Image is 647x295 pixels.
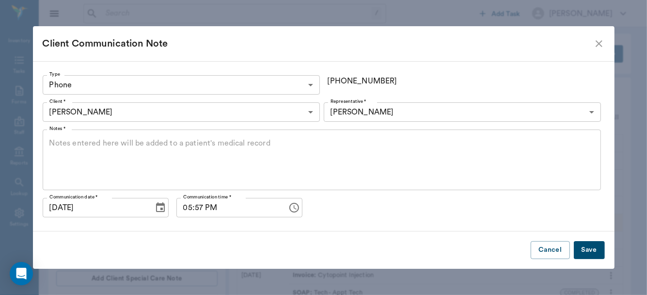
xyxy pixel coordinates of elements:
[284,198,304,217] button: Choose time, selected time is 5:57 PM
[49,125,66,132] label: Notes *
[43,102,320,122] div: [PERSON_NAME]
[593,38,605,49] button: close
[574,241,605,259] button: Save
[49,71,60,78] label: Type
[331,98,366,105] label: Representative *
[49,98,66,105] label: Client *
[531,241,569,259] button: Cancel
[183,194,231,200] label: Communication time *
[43,36,593,51] div: Client Communication Note
[324,75,601,91] div: [PHONE_NUMBER]
[43,198,147,217] input: MM/DD/YYYY
[49,194,98,200] label: Communication date *
[43,75,320,95] div: Phone
[10,262,33,285] div: Open Intercom Messenger
[176,198,281,217] input: hh:mm aa
[151,198,170,217] button: Choose date, selected date is Sep 26, 2025
[324,102,601,122] div: [PERSON_NAME]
